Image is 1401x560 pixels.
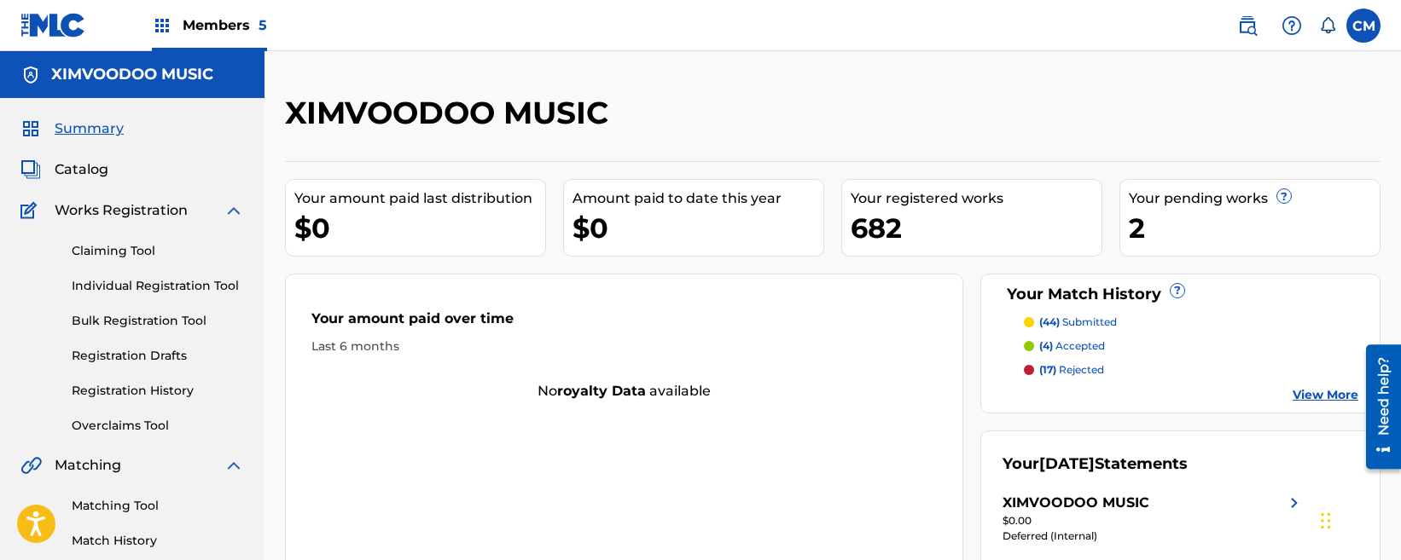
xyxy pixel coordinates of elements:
[72,312,244,330] a: Bulk Registration Tool
[183,15,267,35] span: Members
[20,455,42,476] img: Matching
[311,338,937,355] div: Last 6 months
[72,497,244,515] a: Matching Tool
[55,455,121,476] span: Matching
[224,200,244,221] img: expand
[72,382,244,400] a: Registration History
[1237,15,1258,36] img: search
[1003,453,1188,476] div: Your Statements
[1003,513,1305,528] div: $0.00
[72,417,244,435] a: Overclaims Tool
[224,455,244,476] img: expand
[1284,493,1305,513] img: right chevron icon
[1003,528,1305,544] div: Deferred (Internal)
[1353,338,1401,475] iframe: Resource Center
[72,532,244,550] a: Match History
[72,347,244,365] a: Registration Drafts
[557,383,646,399] strong: royalty data
[1319,17,1336,34] div: Notifications
[1321,495,1331,546] div: Drag
[1282,15,1302,36] img: help
[1277,189,1291,203] span: ?
[20,118,124,139] a: SummarySummary
[20,159,108,180] a: CatalogCatalog
[1129,209,1380,247] div: 2
[1316,478,1401,560] iframe: Chat Widget
[851,188,1102,209] div: Your registered works
[285,94,617,132] h2: XIMVOODOO MUSIC
[294,209,545,247] div: $0
[1039,315,1117,330] p: submitted
[1003,493,1305,544] a: XIMVOODOO MUSICright chevron icon$0.00Deferred (Internal)
[1039,454,1095,473] span: [DATE]
[294,188,545,209] div: Your amount paid last distribution
[72,242,244,260] a: Claiming Tool
[1003,493,1149,513] div: XIMVOODOO MUSIC
[1275,9,1309,43] div: Help
[20,13,86,38] img: MLC Logo
[20,65,41,85] img: Accounts
[152,15,172,36] img: Top Rightsholders
[20,159,41,180] img: Catalog
[1024,315,1358,330] a: (44) submitted
[1171,284,1184,297] span: ?
[51,65,213,84] h5: XIMVOODOO MUSIC
[1024,362,1358,378] a: (17) rejected
[259,17,267,33] span: 5
[286,381,962,401] div: No available
[1293,386,1358,404] a: View More
[851,209,1102,247] div: 682
[55,159,108,180] span: Catalog
[1230,9,1264,43] a: Public Search
[1039,315,1060,328] span: (44)
[1129,188,1380,209] div: Your pending works
[20,200,43,221] img: Works Registration
[1039,362,1104,378] p: rejected
[20,118,41,139] img: Summary
[1039,339,1053,352] span: (4)
[573,209,823,247] div: $0
[1039,338,1105,354] p: accepted
[1346,9,1381,43] div: User Menu
[1039,363,1056,376] span: (17)
[55,118,124,139] span: Summary
[1024,338,1358,354] a: (4) accepted
[311,309,937,338] div: Your amount paid over time
[72,277,244,295] a: Individual Registration Tool
[1003,283,1358,306] div: Your Match History
[573,188,823,209] div: Amount paid to date this year
[55,200,188,221] span: Works Registration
